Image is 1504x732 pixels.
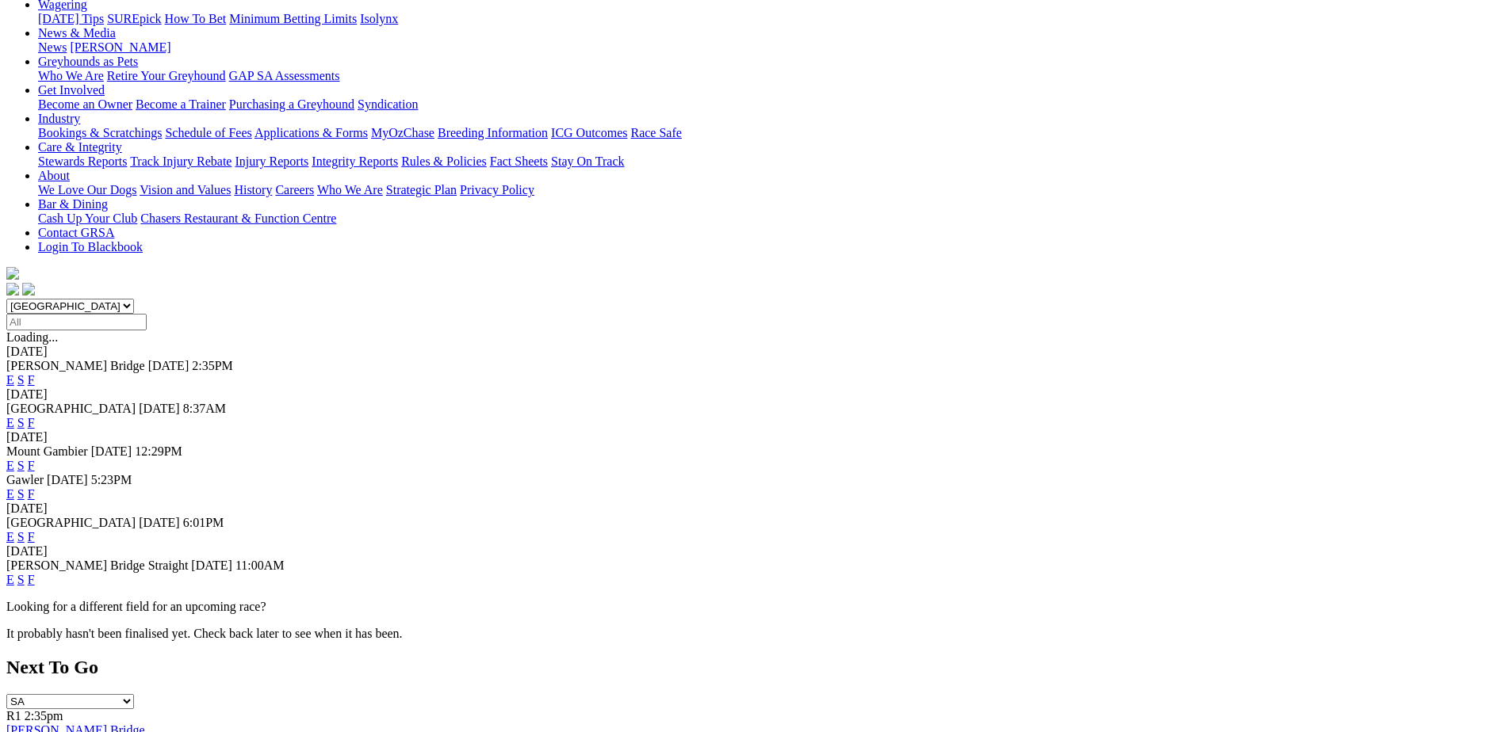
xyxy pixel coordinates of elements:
[28,573,35,586] a: F
[490,154,548,168] a: Fact Sheets
[38,40,1498,55] div: News & Media
[183,516,224,529] span: 6:01PM
[136,97,226,111] a: Become a Trainer
[6,487,14,501] a: E
[28,373,35,387] a: F
[38,26,116,40] a: News & Media
[17,573,25,586] a: S
[401,154,487,168] a: Rules & Policies
[6,359,145,372] span: [PERSON_NAME] Bridge
[6,559,188,572] span: [PERSON_NAME] Bridge Straight
[38,212,137,225] a: Cash Up Your Club
[6,530,14,543] a: E
[6,330,58,344] span: Loading...
[28,459,35,472] a: F
[139,516,180,529] span: [DATE]
[6,657,1498,678] h2: Next To Go
[229,69,340,82] a: GAP SA Assessments
[6,387,1498,402] div: [DATE]
[235,559,285,572] span: 11:00AM
[551,154,624,168] a: Stay On Track
[6,345,1498,359] div: [DATE]
[38,126,162,139] a: Bookings & Scratchings
[38,183,136,196] a: We Love Our Dogs
[38,83,105,97] a: Get Involved
[25,709,63,722] span: 2:35pm
[135,444,182,458] span: 12:29PM
[38,154,1498,169] div: Care & Integrity
[6,314,147,330] input: Select date
[6,267,19,280] img: logo-grsa-white.png
[317,183,383,196] a: Who We Are
[38,69,104,82] a: Who We Are
[38,97,1498,112] div: Get Involved
[6,416,14,429] a: E
[17,416,25,429] a: S
[6,402,136,415] span: [GEOGRAPHIC_DATA]
[358,97,418,111] a: Syndication
[165,126,251,139] a: Schedule of Fees
[371,126,434,139] a: MyOzChase
[17,530,25,543] a: S
[38,12,104,25] a: [DATE] Tips
[312,154,398,168] a: Integrity Reports
[17,459,25,472] a: S
[6,600,1498,614] p: Looking for a different field for an upcoming race?
[275,183,314,196] a: Careers
[91,444,132,458] span: [DATE]
[6,444,88,458] span: Mount Gambier
[38,97,132,111] a: Become an Owner
[38,55,138,68] a: Greyhounds as Pets
[38,212,1498,226] div: Bar & Dining
[107,12,161,25] a: SUREpick
[6,373,14,387] a: E
[38,197,108,211] a: Bar & Dining
[140,212,336,225] a: Chasers Restaurant & Function Centre
[6,709,21,722] span: R1
[630,126,681,139] a: Race Safe
[38,69,1498,83] div: Greyhounds as Pets
[130,154,232,168] a: Track Injury Rebate
[191,559,232,572] span: [DATE]
[38,40,67,54] a: News
[254,126,368,139] a: Applications & Forms
[165,12,227,25] a: How To Bet
[38,154,127,168] a: Stewards Reports
[6,283,19,295] img: facebook.svg
[17,487,25,501] a: S
[192,359,233,372] span: 2:35PM
[229,12,357,25] a: Minimum Betting Limits
[438,126,548,139] a: Breeding Information
[6,573,14,586] a: E
[140,183,231,196] a: Vision and Values
[183,402,226,415] span: 8:37AM
[6,627,403,640] partial: It probably hasn't been finalised yet. Check back later to see when it has been.
[148,359,189,372] span: [DATE]
[38,169,70,182] a: About
[17,373,25,387] a: S
[6,516,136,529] span: [GEOGRAPHIC_DATA]
[551,126,627,139] a: ICG Outcomes
[107,69,226,82] a: Retire Your Greyhound
[38,240,143,254] a: Login To Blackbook
[234,183,272,196] a: History
[38,112,80,125] a: Industry
[6,430,1498,444] div: [DATE]
[229,97,354,111] a: Purchasing a Greyhound
[38,140,122,154] a: Care & Integrity
[235,154,308,168] a: Injury Reports
[28,416,35,429] a: F
[28,530,35,543] a: F
[38,12,1498,26] div: Wagering
[386,183,457,196] a: Strategic Plan
[460,183,534,196] a: Privacy Policy
[360,12,398,25] a: Isolynx
[6,501,1498,516] div: [DATE]
[139,402,180,415] span: [DATE]
[38,183,1498,197] div: About
[6,459,14,472] a: E
[91,473,132,486] span: 5:23PM
[6,544,1498,559] div: [DATE]
[6,473,44,486] span: Gawler
[47,473,88,486] span: [DATE]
